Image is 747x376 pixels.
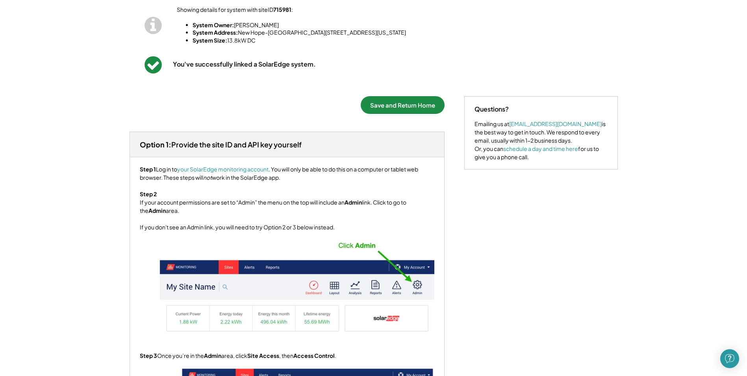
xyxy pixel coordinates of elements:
[173,60,441,69] div: You've successfully linked a SolarEdge system.
[475,104,509,114] div: Questions?
[193,37,227,44] strong: System Size:
[720,349,739,368] div: Open Intercom Messenger
[193,21,234,28] strong: System Owner:
[177,166,269,173] a: your SolarEdge monitoring account
[193,37,441,45] li: 13.8kW DC
[247,352,279,359] strong: Site Access
[503,145,578,152] a: schedule a day and time here
[204,352,221,359] strong: Admin
[293,352,335,359] strong: Access Control
[140,140,302,149] h3: Provide the site ID and API key yourself
[148,207,166,214] strong: Admin
[345,199,362,206] strong: Admin
[140,352,157,359] strong: Step 3
[177,6,441,45] div: Showing details for system with siteID :
[509,120,602,127] a: [EMAIL_ADDRESS][DOMAIN_NAME]
[273,6,291,13] strong: 715981
[193,29,441,37] li: New Hope-[GEOGRAPHIC_DATA][STREET_ADDRESS][US_STATE]
[140,165,434,231] div: Log in to . You will only be able to do this on a computer or tablet web browser. These steps wil...
[140,352,336,360] div: Once you’re in the area, click , then .
[140,166,156,173] strong: Step 1
[159,239,434,334] img: Screenshot%202024-01-03%20at%2012.03.52%20PM.png
[203,174,212,181] em: not
[475,120,608,161] div: Emailing us at is the best way to get in touch. We respond to every email, usually within 1-2 bus...
[193,21,441,29] li: [PERSON_NAME]
[140,140,171,149] strong: Option 1:
[361,96,445,114] button: Save and Return Home
[140,190,157,197] strong: Step 2
[193,29,238,36] strong: System Address:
